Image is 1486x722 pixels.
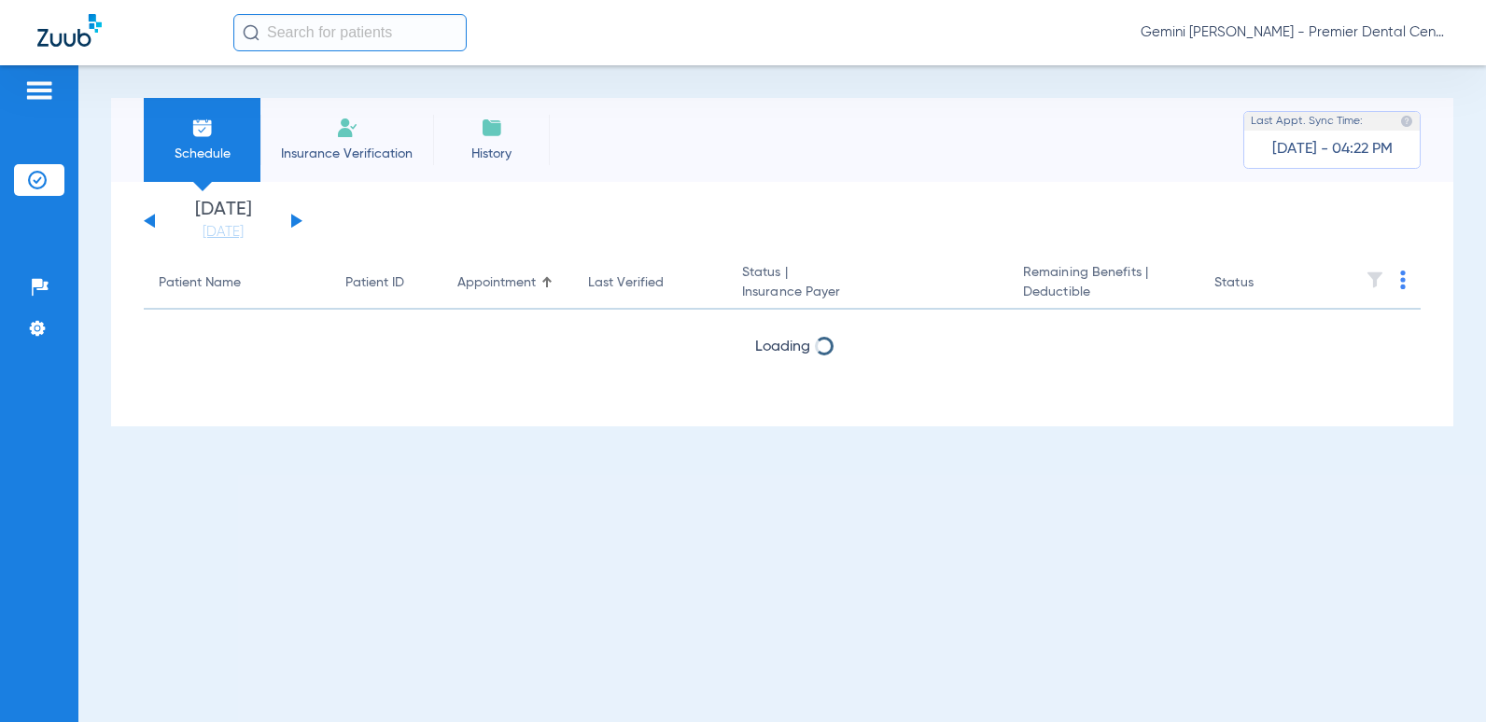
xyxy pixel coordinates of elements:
span: Loading [755,340,810,354]
img: last sync help info [1400,115,1413,128]
th: Status | [727,257,1008,310]
img: Search Icon [243,24,259,41]
div: Last Verified [588,273,664,293]
div: Patient ID [345,273,428,293]
a: [DATE] [167,223,279,242]
div: Patient ID [345,273,404,293]
th: Status [1199,257,1325,310]
img: Schedule [191,117,214,139]
span: [DATE] - 04:22 PM [1272,140,1393,159]
input: Search for patients [233,14,467,51]
img: hamburger-icon [24,79,54,102]
th: Remaining Benefits | [1008,257,1199,310]
li: [DATE] [167,201,279,242]
div: Patient Name [159,273,315,293]
span: Insurance Verification [274,145,419,163]
img: Manual Insurance Verification [336,117,358,139]
span: Schedule [158,145,246,163]
img: group-dot-blue.svg [1400,271,1406,289]
span: Deductible [1023,283,1185,302]
span: History [447,145,536,163]
div: Patient Name [159,273,241,293]
span: Insurance Payer [742,283,993,302]
span: Last Appt. Sync Time: [1251,112,1363,131]
div: Appointment [457,273,558,293]
img: Zuub Logo [37,14,102,47]
span: Gemini [PERSON_NAME] - Premier Dental Center [1141,23,1449,42]
img: History [481,117,503,139]
img: filter.svg [1366,271,1384,289]
div: Appointment [457,273,536,293]
div: Last Verified [588,273,712,293]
